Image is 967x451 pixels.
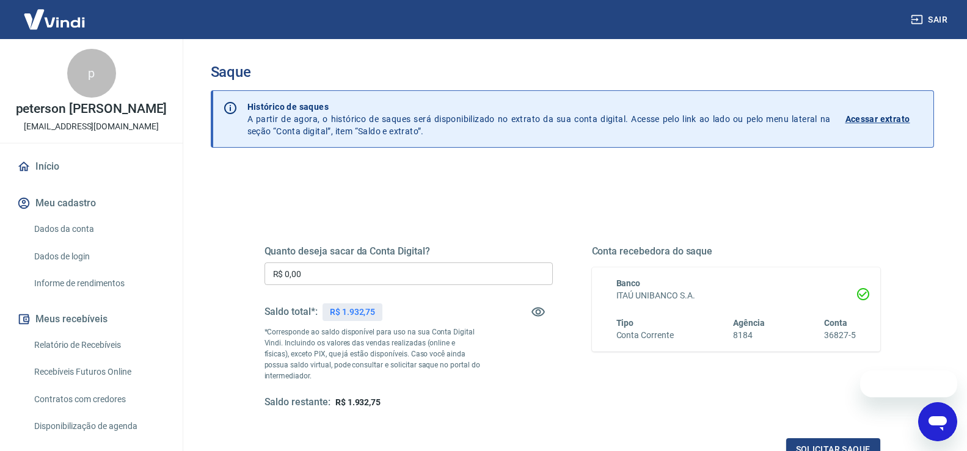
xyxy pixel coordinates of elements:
[845,113,910,125] p: Acessar extrato
[29,414,168,439] a: Disponibilização de agenda
[67,49,116,98] div: p
[330,306,375,319] p: R$ 1.932,75
[265,396,330,409] h5: Saldo restante:
[616,329,674,342] h6: Conta Corrente
[29,359,168,384] a: Recebíveis Futuros Online
[29,387,168,412] a: Contratos com credores
[265,245,553,258] h5: Quanto deseja sacar da Conta Digital?
[16,103,167,115] p: peterson [PERSON_NAME]
[616,289,856,302] h6: ITAÚ UNIBANCO S.A.
[733,318,765,328] span: Agência
[824,329,856,342] h6: 36827-5
[24,120,159,133] p: [EMAIL_ADDRESS][DOMAIN_NAME]
[265,327,481,381] p: *Corresponde ao saldo disponível para uso na sua Conta Digital Vindi. Incluindo os valores das ve...
[845,101,924,137] a: Acessar extrato
[908,9,952,31] button: Sair
[15,153,168,180] a: Início
[15,1,94,38] img: Vindi
[29,333,168,358] a: Relatório de Recebíveis
[616,318,634,328] span: Tipo
[824,318,847,328] span: Conta
[211,63,934,81] h3: Saque
[918,402,957,441] iframe: Botão para abrir a janela de mensagens
[247,101,831,113] p: Histórico de saques
[335,397,381,407] span: R$ 1.932,75
[733,329,765,342] h6: 8184
[29,244,168,269] a: Dados de login
[29,217,168,242] a: Dados da conta
[265,306,318,318] h5: Saldo total*:
[15,306,168,333] button: Meus recebíveis
[29,271,168,296] a: Informe de rendimentos
[592,245,880,258] h5: Conta recebedora do saque
[860,370,957,397] iframe: Mensagem da empresa
[15,190,168,217] button: Meu cadastro
[247,101,831,137] p: A partir de agora, o histórico de saques será disponibilizado no extrato da sua conta digital. Ac...
[616,278,641,288] span: Banco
